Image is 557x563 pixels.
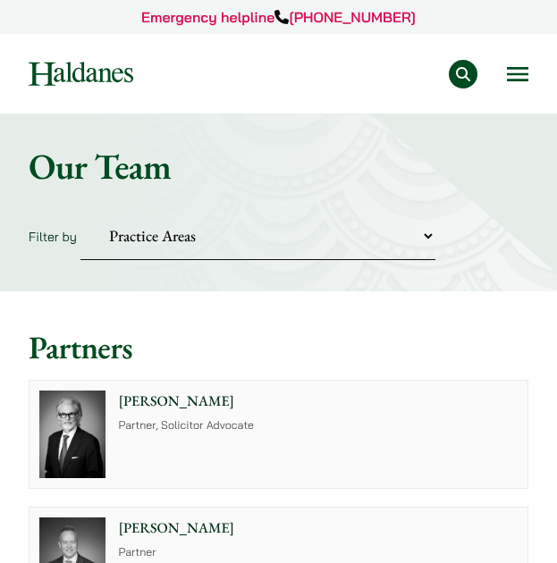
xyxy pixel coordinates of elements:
[29,329,528,367] h2: Partners
[29,145,528,188] h1: Our Team
[119,418,519,435] p: Partner, Solicitor Advocate
[119,517,519,539] p: [PERSON_NAME]
[29,62,133,86] img: Logo of Haldanes
[29,229,77,245] label: Filter by
[29,380,528,489] a: [PERSON_NAME] Partner, Solicitor Advocate
[119,391,519,412] p: [PERSON_NAME]
[141,8,416,26] a: Emergency helpline[PHONE_NUMBER]
[119,545,519,562] p: Partner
